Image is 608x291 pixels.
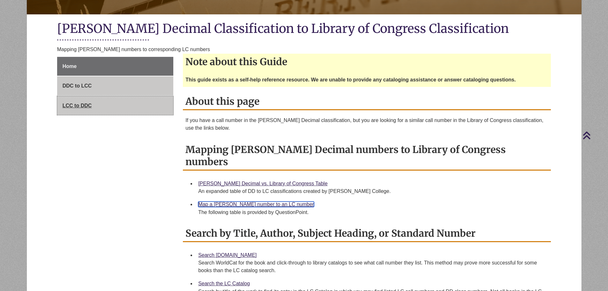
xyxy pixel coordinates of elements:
[198,209,546,216] div: The following table is provided by QuestionPoint.
[198,281,250,286] a: Search the LC Catalog
[198,202,314,207] a: Map a [PERSON_NAME] number to an LC number
[183,54,551,70] h2: Note about this Guide
[183,93,551,110] h2: About this page
[198,181,327,186] a: [PERSON_NAME] Decimal vs. Library of Congress Table
[183,225,551,242] h2: Search by Title, Author, Subject Heading, or Standard Number
[185,117,548,132] p: If you have a call number in the [PERSON_NAME] Decimal classification, but you are looking for a ...
[183,142,551,171] h2: Mapping [PERSON_NAME] Decimal numbers to Library of Congress numbers
[57,76,173,96] a: DDC to LCC
[198,188,546,195] div: An expanded table of DD to LC classifications created by [PERSON_NAME] College.
[63,83,92,88] span: DDC to LCC
[63,64,77,69] span: Home
[57,57,173,115] div: Guide Page Menu
[57,96,173,115] a: LCC to DDC
[63,103,92,108] span: LCC to DDC
[582,131,606,140] a: Back to Top
[185,77,516,82] strong: This guide exists as a self-help reference resource. We are unable to provide any cataloging assi...
[198,259,546,274] div: Search WorldCat for the book and click-through to library catalogs to see what call number they l...
[57,21,551,38] h1: [PERSON_NAME] Decimal Classification to Library of Congress Classification
[198,252,257,258] a: Search [DOMAIN_NAME]
[57,47,210,52] span: Mapping [PERSON_NAME] numbers to corresponding LC numbers
[57,57,173,76] a: Home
